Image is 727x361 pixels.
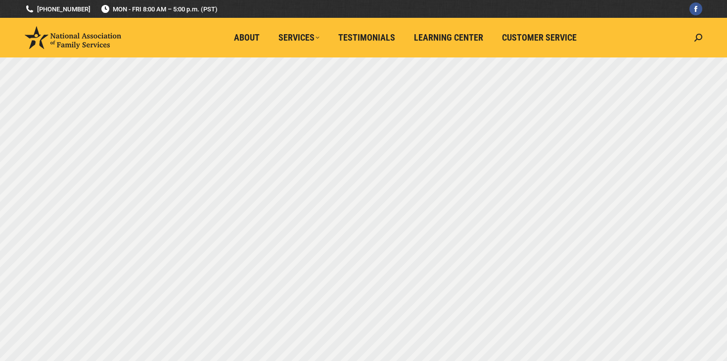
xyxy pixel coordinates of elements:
span: Services [278,32,319,43]
span: MON - FRI 8:00 AM – 5:00 p.m. (PST) [100,4,218,14]
a: Testimonials [331,28,402,47]
span: Customer Service [502,32,577,43]
a: About [227,28,267,47]
a: [PHONE_NUMBER] [25,4,91,14]
a: Facebook page opens in new window [689,2,702,15]
span: About [234,32,260,43]
span: Learning Center [414,32,483,43]
img: National Association of Family Services [25,26,121,49]
span: Testimonials [338,32,395,43]
a: Learning Center [407,28,490,47]
a: Customer Service [495,28,584,47]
